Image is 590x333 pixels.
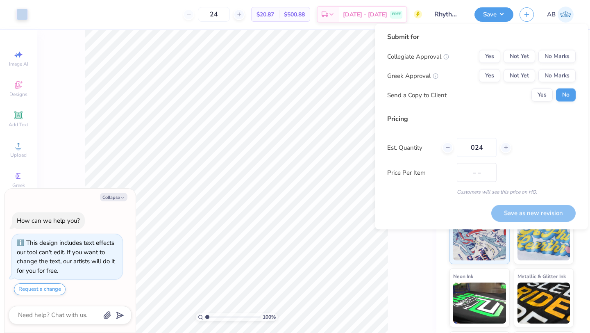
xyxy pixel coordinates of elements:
button: Not Yet [504,50,535,63]
span: Designs [9,91,27,98]
input: Untitled Design [428,6,468,23]
span: Add Text [9,121,28,128]
a: AB [547,7,574,23]
div: Greek Approval [387,71,438,80]
button: Yes [479,69,500,82]
span: FREE [392,11,401,17]
button: No Marks [538,50,576,63]
button: No Marks [538,69,576,82]
span: Metallic & Glitter Ink [517,272,566,281]
img: Ava Botimer [558,7,574,23]
span: Greek [12,182,25,189]
span: $20.87 [256,10,274,19]
span: [DATE] - [DATE] [343,10,387,19]
div: Collegiate Approval [387,52,449,61]
span: AB [547,10,556,19]
div: Send a Copy to Client [387,90,447,100]
span: $500.88 [284,10,305,19]
img: Puff Ink [517,219,570,260]
div: Pricing [387,114,576,124]
img: Neon Ink [453,283,506,324]
span: Upload [10,152,27,158]
button: Collapse [100,193,127,201]
button: Save [474,7,513,22]
div: Customers will see this price on HQ. [387,188,576,196]
input: – – [457,138,497,157]
img: Metallic & Glitter Ink [517,283,570,324]
span: 100 % [263,313,276,321]
div: How can we help you? [17,217,80,225]
button: Request a change [14,283,66,295]
button: Yes [531,89,553,102]
label: Price Per Item [387,168,451,177]
button: No [556,89,576,102]
button: Not Yet [504,69,535,82]
img: Standard [453,219,506,260]
span: Neon Ink [453,272,473,281]
div: This design includes text effects our tool can't edit. If you want to change the text, our artist... [17,239,115,275]
input: – – [198,7,230,22]
label: Est. Quantity [387,143,436,152]
span: Image AI [9,61,28,67]
button: Yes [479,50,500,63]
div: Submit for [387,32,576,42]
